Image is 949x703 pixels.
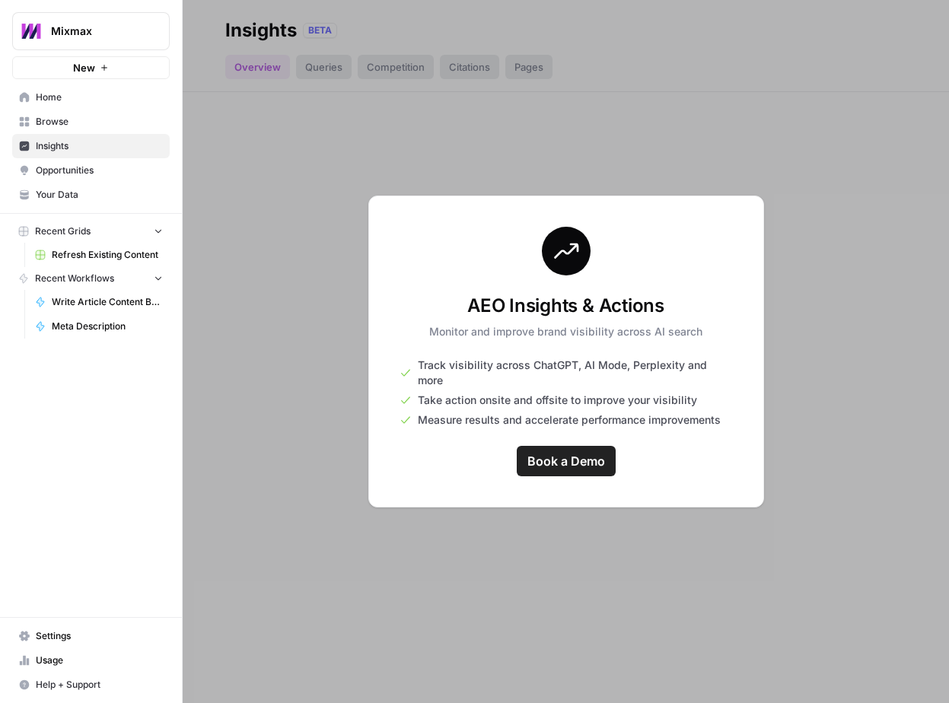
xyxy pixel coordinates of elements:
span: Home [36,91,163,104]
a: Insights [12,134,170,158]
span: Recent Grids [35,224,91,238]
span: Refresh Existing Content [52,248,163,262]
span: Take action onsite and offsite to improve your visibility [418,393,697,408]
img: Mixmax Logo [18,17,45,45]
a: Usage [12,648,170,673]
h3: AEO Insights & Actions [429,294,702,318]
a: Browse [12,110,170,134]
button: New [12,56,170,79]
span: New [73,60,95,75]
span: Settings [36,629,163,643]
span: Write Article Content Brief [52,295,163,309]
a: Meta Description [28,314,170,339]
span: Book a Demo [527,452,605,470]
span: Opportunities [36,164,163,177]
button: Recent Grids [12,220,170,243]
a: Book a Demo [517,446,616,476]
p: Monitor and improve brand visibility across AI search [429,324,702,339]
button: Recent Workflows [12,267,170,290]
a: Refresh Existing Content [28,243,170,267]
a: Opportunities [12,158,170,183]
a: Your Data [12,183,170,207]
span: Insights [36,139,163,153]
span: Usage [36,654,163,667]
span: Browse [36,115,163,129]
span: Meta Description [52,320,163,333]
a: Settings [12,624,170,648]
a: Write Article Content Brief [28,290,170,314]
span: Track visibility across ChatGPT, AI Mode, Perplexity and more [418,358,733,388]
span: Your Data [36,188,163,202]
button: Workspace: Mixmax [12,12,170,50]
span: Recent Workflows [35,272,114,285]
button: Help + Support [12,673,170,697]
span: Measure results and accelerate performance improvements [418,412,721,428]
a: Home [12,85,170,110]
span: Mixmax [51,24,143,39]
span: Help + Support [36,678,163,692]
